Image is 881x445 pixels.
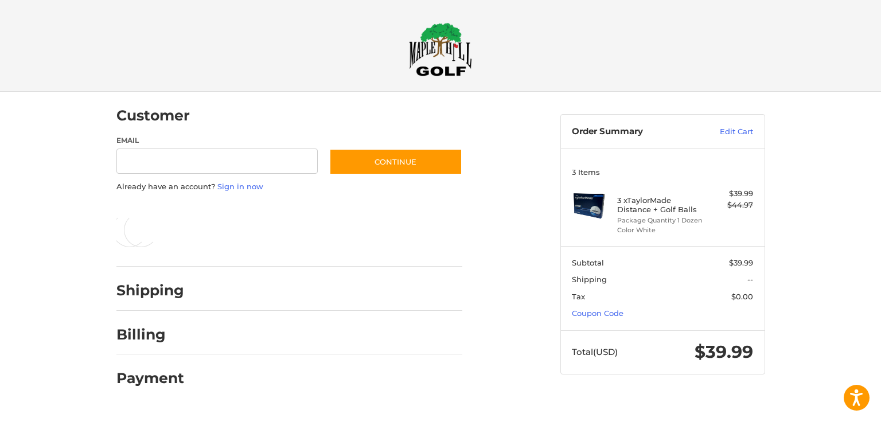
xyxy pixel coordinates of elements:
[617,216,705,225] li: Package Quantity 1 Dozen
[617,196,705,214] h4: 3 x TaylorMade Distance + Golf Balls
[747,275,753,284] span: --
[617,225,705,235] li: Color White
[572,167,753,177] h3: 3 Items
[217,182,263,191] a: Sign in now
[116,181,462,193] p: Already have an account?
[695,126,753,138] a: Edit Cart
[572,309,623,318] a: Coupon Code
[708,188,753,200] div: $39.99
[572,126,695,138] h3: Order Summary
[708,200,753,211] div: $44.97
[729,258,753,267] span: $39.99
[116,135,318,146] label: Email
[572,292,585,301] span: Tax
[116,369,184,387] h2: Payment
[329,149,462,175] button: Continue
[731,292,753,301] span: $0.00
[572,258,604,267] span: Subtotal
[695,341,753,362] span: $39.99
[409,22,472,76] img: Maple Hill Golf
[572,346,618,357] span: Total (USD)
[116,326,184,343] h2: Billing
[116,282,184,299] h2: Shipping
[116,107,190,124] h2: Customer
[572,275,607,284] span: Shipping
